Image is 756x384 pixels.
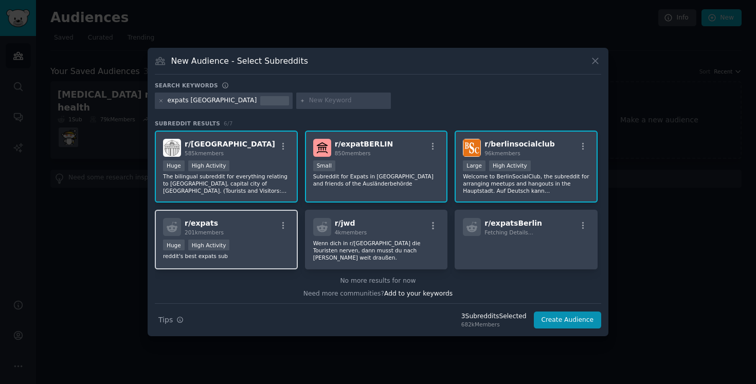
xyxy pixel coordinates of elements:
span: r/ [GEOGRAPHIC_DATA] [185,140,275,148]
div: Need more communities? [155,286,601,299]
span: Subreddit Results [155,120,220,127]
input: New Keyword [309,96,387,105]
div: Large [463,160,485,171]
h3: Search keywords [155,82,218,89]
button: Create Audience [534,312,602,329]
div: High Activity [188,160,230,171]
div: 3 Subreddit s Selected [461,312,527,321]
span: Fetching Details... [484,229,533,235]
p: Subreddit for Expats in [GEOGRAPHIC_DATA] and friends of the Ausländerbehörde [313,173,440,187]
img: berlinsocialclub [463,139,481,157]
p: The bilingual subreddit for everything relating to [GEOGRAPHIC_DATA], capital city of [GEOGRAPHIC... [163,173,290,194]
span: 96k members [484,150,520,156]
img: expatBERLIN [313,139,331,157]
p: Wenn dich in r/[GEOGRAPHIC_DATA] die Touristen nerven, dann musst du nach [PERSON_NAME] weit drau... [313,240,440,261]
h3: New Audience - Select Subreddits [171,56,308,66]
div: 682k Members [461,321,527,328]
button: Tips [155,311,187,329]
span: 4k members [335,229,367,235]
span: Add to your keywords [384,290,453,297]
span: Tips [158,315,173,325]
span: r/ expatBERLIN [335,140,393,148]
div: Small [313,160,335,171]
p: Welcome to BerlinSocialClub, the subreddit for arranging meetups and hangouts in the Hauptstadt. ... [463,173,589,194]
div: Huge [163,240,185,250]
div: Huge [163,160,185,171]
div: High Activity [489,160,531,171]
span: 6 / 7 [224,120,233,126]
span: r/ expats [185,219,218,227]
span: 850 members [335,150,371,156]
div: expats [GEOGRAPHIC_DATA] [168,96,257,105]
span: r/ berlinsocialclub [484,140,554,148]
p: reddit's best expats sub [163,252,290,260]
img: berlin [163,139,181,157]
span: r/ expatsBerlin [484,219,542,227]
div: High Activity [188,240,230,250]
span: 585k members [185,150,224,156]
span: 201k members [185,229,224,235]
span: r/ jwd [335,219,355,227]
div: No more results for now [155,277,601,286]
